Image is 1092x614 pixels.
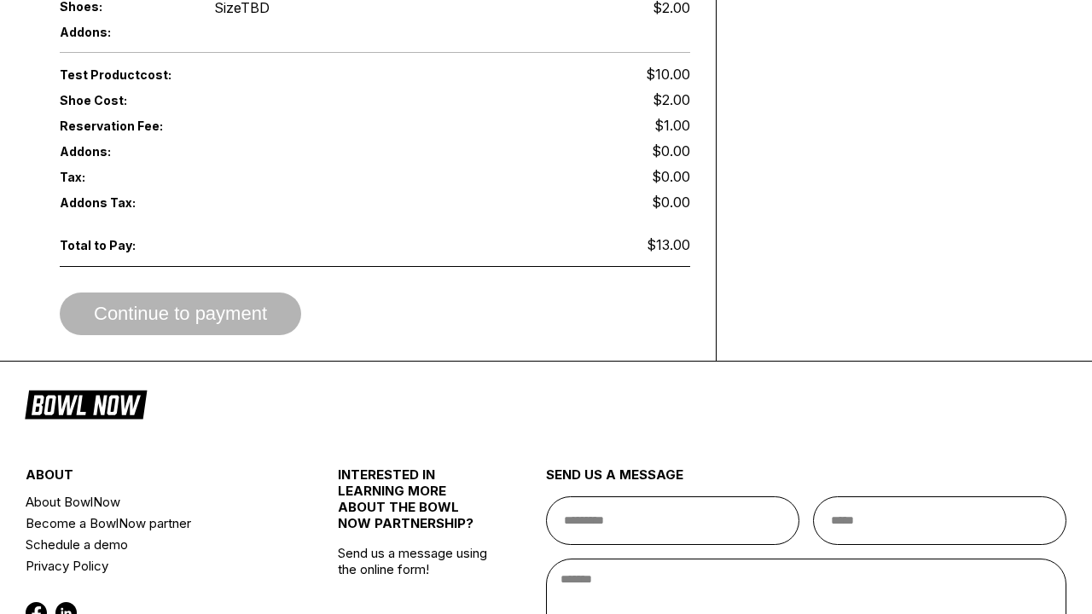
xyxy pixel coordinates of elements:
span: Tax: [60,170,186,184]
span: $0.00 [652,142,690,159]
span: Test Product cost: [60,67,375,82]
span: $10.00 [646,66,690,83]
div: send us a message [546,466,1066,496]
div: about [26,466,286,491]
a: Become a BowlNow partner [26,513,286,534]
span: $0.00 [652,194,690,211]
span: $0.00 [652,168,690,185]
span: $1.00 [654,117,690,134]
span: Shoe Cost: [60,93,186,107]
span: Total to Pay: [60,238,186,252]
a: Schedule a demo [26,534,286,555]
span: Addons: [60,144,186,159]
span: $13.00 [647,236,690,253]
span: Reservation Fee: [60,119,375,133]
span: $2.00 [653,91,690,108]
a: Privacy Policy [26,555,286,576]
a: About BowlNow [26,491,286,513]
div: INTERESTED IN LEARNING MORE ABOUT THE BOWL NOW PARTNERSHIP? [338,466,494,545]
span: Addons: [60,25,186,39]
span: Addons Tax: [60,195,186,210]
